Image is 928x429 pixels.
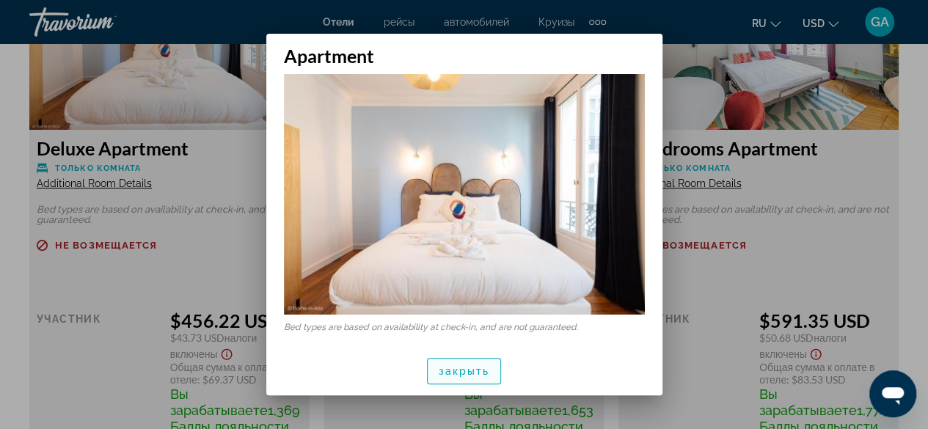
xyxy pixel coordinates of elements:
iframe: Кнопка запуска окна обмена сообщениями [869,370,916,417]
h2: Apartment [266,34,662,67]
img: e862014c-0a44-4ab3-9326-70432951ae8c.jpeg [284,74,645,315]
span: закрыть [439,365,490,377]
button: закрыть [427,358,502,384]
p: Bed types are based on availability at check-in, and are not guaranteed. [284,322,645,332]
